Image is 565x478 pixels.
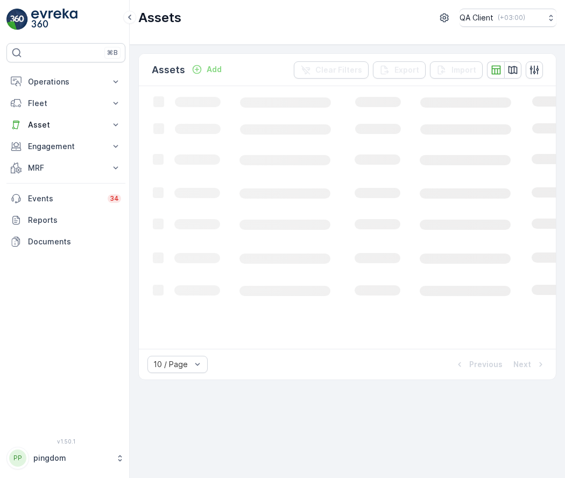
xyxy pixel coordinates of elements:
p: pingdom [33,453,110,463]
button: QA Client(+03:00) [460,9,556,27]
a: Reports [6,209,125,231]
p: Clear Filters [315,65,362,75]
button: Asset [6,114,125,136]
p: QA Client [460,12,493,23]
button: Previous [453,358,504,371]
p: Events [28,193,101,204]
p: ⌘B [107,48,118,57]
img: logo_light-DOdMpM7g.png [31,9,77,30]
p: Fleet [28,98,104,109]
p: Documents [28,236,121,247]
p: Assets [138,9,181,26]
button: Import [430,61,483,79]
p: Engagement [28,141,104,152]
button: Export [373,61,426,79]
p: Previous [469,359,503,370]
p: 34 [110,194,119,203]
p: Add [207,64,222,75]
a: Documents [6,231,125,252]
p: Assets [152,62,185,78]
button: Next [512,358,547,371]
p: Reports [28,215,121,226]
a: Events34 [6,188,125,209]
p: MRF [28,163,104,173]
p: ( +03:00 ) [498,13,525,22]
p: Next [513,359,531,370]
button: MRF [6,157,125,179]
button: Engagement [6,136,125,157]
p: Operations [28,76,104,87]
div: PP [9,449,26,467]
span: v 1.50.1 [6,438,125,445]
button: Fleet [6,93,125,114]
button: Add [187,63,226,76]
p: Asset [28,120,104,130]
p: Import [451,65,476,75]
button: PPpingdom [6,447,125,469]
img: logo [6,9,28,30]
button: Operations [6,71,125,93]
button: Clear Filters [294,61,369,79]
p: Export [394,65,419,75]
